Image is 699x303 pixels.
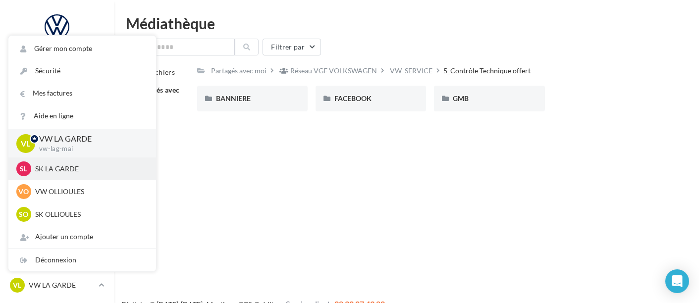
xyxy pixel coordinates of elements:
[8,276,106,295] a: VL VW LA GARDE
[6,247,108,276] a: PLV et print personnalisable
[334,94,372,102] span: FACEBOOK
[8,60,156,82] a: Sécurité
[8,249,156,271] div: Déconnexion
[8,226,156,248] div: Ajouter un compte
[6,74,108,95] a: Opérations
[35,187,144,197] p: VW OLLIOULES
[665,269,689,293] div: Open Intercom Messenger
[135,86,180,104] span: Partagés avec moi
[6,173,108,194] a: Contacts
[8,105,156,127] a: Aide en ligne
[443,66,531,76] div: 5_Contrôle Technique offert
[21,138,31,149] span: VL
[35,164,144,174] p: SK LA GARDE
[35,209,144,219] p: SK OLLIOULES
[6,223,108,244] a: Calendrier
[6,198,108,219] a: Médiathèque
[29,280,95,290] p: VW LA GARDE
[39,145,140,153] p: vw-lag-mai
[39,133,140,145] p: VW LA GARDE
[453,94,469,102] span: GMB
[20,164,28,174] span: SL
[6,149,108,170] a: Campagnes
[8,38,156,60] a: Gérer mon compte
[263,39,321,55] button: Filtrer par
[19,187,29,197] span: VO
[290,66,377,76] div: Réseau VGF VOLKSWAGEN
[6,50,104,70] button: Notifications 1
[13,280,22,290] span: VL
[6,99,108,120] a: Boîte de réception99+
[390,66,432,76] div: VW_SERVICE
[8,82,156,104] a: Mes factures
[126,16,687,31] div: Médiathèque
[19,209,29,219] span: SO
[6,124,108,145] a: Visibilité en ligne
[216,94,251,102] span: BANNIERE
[211,66,267,76] div: Partagés avec moi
